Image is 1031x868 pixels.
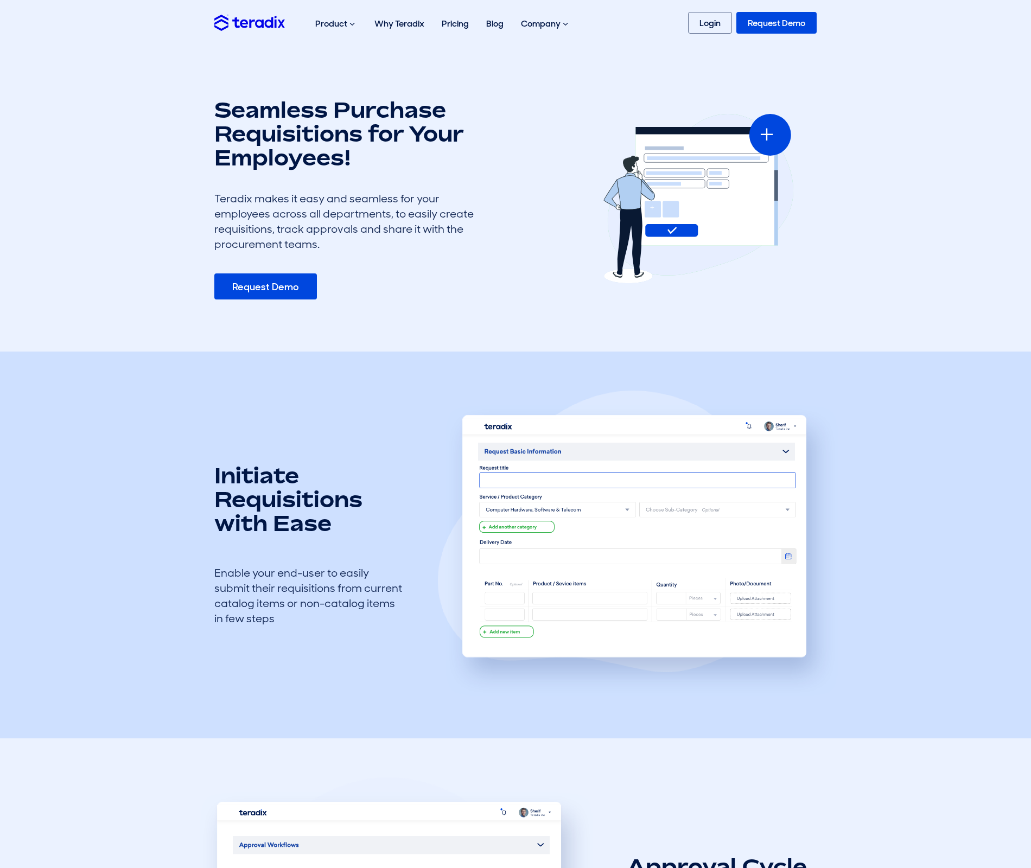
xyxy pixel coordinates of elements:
[598,114,793,283] img: erfx feature
[214,191,475,252] div: Teradix makes it easy and seamless for your employees across all departments, to easily create re...
[688,12,732,34] a: Login
[214,273,317,299] a: Request Demo
[512,7,579,41] div: Company
[438,391,838,696] img: pr_feature_1
[307,7,366,41] div: Product
[214,15,285,30] img: Teradix logo
[433,7,478,41] a: Pricing
[214,565,404,626] div: Enable your end-user to easily submit their requisitions from current catalog items or non-catalo...
[214,98,475,169] h1: Seamless Purchase Requisitions for Your Employees!
[366,7,433,41] a: Why Teradix
[736,12,817,34] a: Request Demo
[214,463,404,535] h2: Initiate Requisitions with Ease
[959,796,1016,853] iframe: Chatbot
[478,7,512,41] a: Blog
